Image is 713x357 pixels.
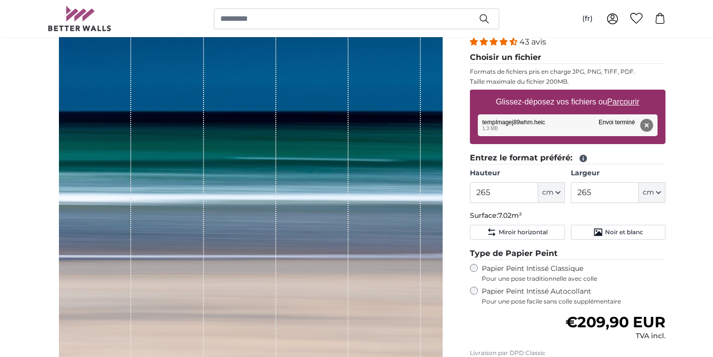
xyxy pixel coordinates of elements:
div: TVA incl. [565,331,665,341]
p: Surface: [470,211,665,221]
p: Formats de fichiers pris en charge JPG, PNG, TIFF, PDF. [470,68,665,76]
p: Taille maximale du fichier 200MB. [470,78,665,86]
button: cm [538,182,565,203]
button: cm [639,182,665,203]
button: Noir et blanc [571,225,665,240]
u: Parcourir [608,98,640,106]
button: Miroir horizontal [470,225,564,240]
span: cm [542,188,554,198]
label: Hauteur [470,168,564,178]
label: Papier Peint Intissé Autocollant [482,287,665,306]
span: €209,90 EUR [565,313,665,331]
legend: Entrez le format préféré: [470,152,665,164]
img: Betterwalls [48,6,112,31]
legend: Type de Papier Peint [470,248,665,260]
span: 7.02m² [498,211,522,220]
span: Pour une pose facile sans colle supplémentaire [482,298,665,306]
button: (fr) [574,10,601,28]
label: Largeur [571,168,665,178]
span: cm [643,188,654,198]
label: Glissez-déposez vos fichiers ou [492,92,644,112]
label: Papier Peint Intissé Classique [482,264,665,283]
legend: Choisir un fichier [470,51,665,64]
span: Miroir horizontal [499,228,548,236]
span: 43 avis [519,37,546,47]
span: Pour une pose traditionnelle avec colle [482,275,665,283]
span: 4.40 stars [470,37,519,47]
span: Noir et blanc [605,228,643,236]
p: Livraison par DPD Classic [470,349,665,357]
